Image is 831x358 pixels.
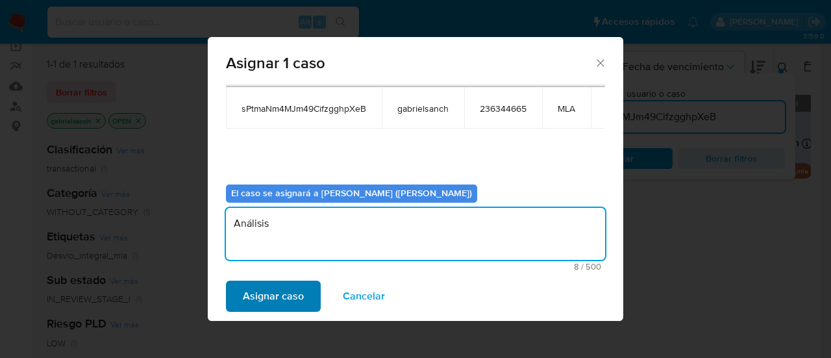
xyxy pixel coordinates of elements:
span: gabrielsanch [397,103,449,114]
span: Máximo 500 caracteres [230,262,601,271]
div: assign-modal [208,37,623,321]
span: Asignar caso [243,282,304,311]
span: sPtmaNm4MJm49CifzgghpXeB [242,103,366,114]
span: Cancelar [343,282,385,311]
button: Asignar caso [226,281,321,312]
button: Cerrar ventana [594,57,606,68]
b: El caso se asignará a [PERSON_NAME] ([PERSON_NAME]) [231,186,472,199]
span: MLA [558,103,575,114]
textarea: Análisis [226,208,605,260]
span: 236344665 [480,103,527,114]
button: Cancelar [326,281,402,312]
span: Asignar 1 caso [226,55,594,71]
